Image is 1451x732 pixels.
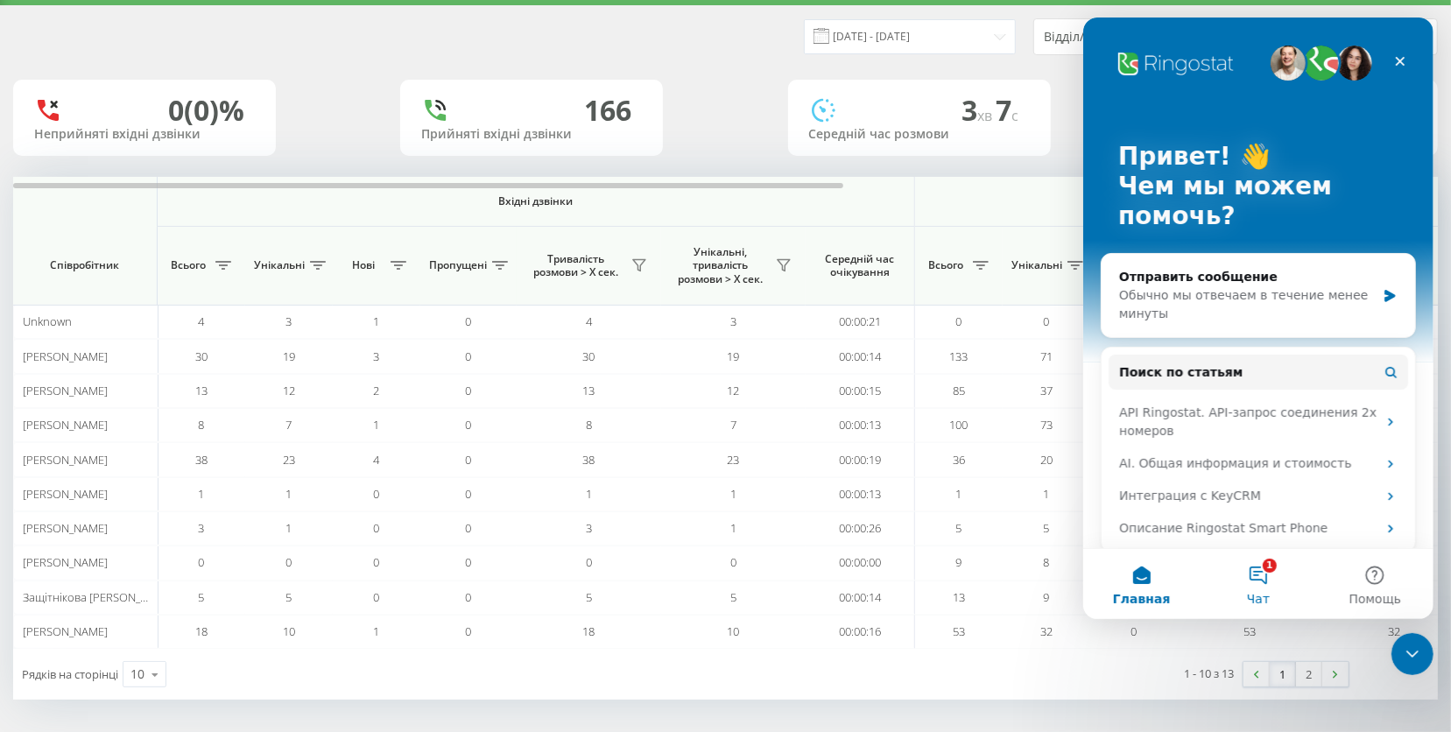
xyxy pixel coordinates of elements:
td: 00:00:19 [806,442,915,476]
div: Середній час розмови [809,127,1030,142]
span: 1 [730,520,736,536]
span: Співробітник [28,258,142,272]
span: 3 [962,91,997,129]
span: Вхідні дзвінки [203,194,869,208]
span: 0 [1044,313,1050,329]
span: 3 [730,313,736,329]
span: 0 [374,486,380,502]
span: 1 [956,486,962,502]
td: 00:00:26 [806,511,915,545]
span: 0 [466,348,472,364]
span: [PERSON_NAME] [23,486,108,502]
span: 3 [374,348,380,364]
span: 18 [195,623,208,639]
td: 00:00:14 [806,339,915,373]
span: 4 [586,313,592,329]
span: 8 [199,417,205,433]
span: Пропущені [429,258,487,272]
span: 53 [953,623,965,639]
span: 18 [583,623,595,639]
span: [PERSON_NAME] [23,520,108,536]
span: 19 [283,348,295,364]
span: 0 [466,486,472,502]
span: 53 [1244,623,1257,639]
span: 133 [950,348,969,364]
span: Середній час очікування [819,252,901,279]
span: 1 [374,313,380,329]
span: 73 [1040,417,1053,433]
span: 1 [199,486,205,502]
span: 10 [728,623,740,639]
span: 0 [466,313,472,329]
span: 1 [586,486,592,502]
span: 0 [466,417,472,433]
a: 1 [1270,662,1296,686]
span: 36 [953,452,965,468]
span: 23 [728,452,740,468]
span: Унікальні [254,258,305,272]
span: 3 [286,313,292,329]
span: Рядків на сторінці [22,666,118,682]
span: 3 [199,520,205,536]
span: 1 [1044,486,1050,502]
span: 12 [283,383,295,398]
span: Всього [166,258,210,272]
span: c [1012,106,1019,125]
div: Відділ/Співробітник [1044,30,1253,45]
span: 20 [1040,452,1053,468]
td: 00:00:14 [806,581,915,615]
span: 5 [286,589,292,605]
span: 5 [730,589,736,605]
span: 9 [956,554,962,570]
span: [PERSON_NAME] [23,383,108,398]
span: 5 [1044,520,1050,536]
span: Унікальні [1011,258,1062,272]
span: 0 [466,623,472,639]
span: 30 [195,348,208,364]
span: 100 [950,417,969,433]
span: 12 [728,383,740,398]
span: 38 [195,452,208,468]
span: 13 [583,383,595,398]
td: 00:00:13 [806,408,915,442]
span: Нові [342,258,385,272]
span: 7 [286,417,292,433]
span: 7 [997,91,1019,129]
span: 7 [730,417,736,433]
span: 10 [283,623,295,639]
span: [PERSON_NAME] [23,452,108,468]
span: 0 [586,554,592,570]
span: 13 [953,589,965,605]
span: 4 [374,452,380,468]
span: 1 [374,417,380,433]
iframe: Intercom live chat [1083,18,1433,619]
span: 71 [1040,348,1053,364]
span: 4 [199,313,205,329]
div: 10 [130,665,144,683]
span: [PERSON_NAME] [23,417,108,433]
td: 00:00:16 [806,615,915,649]
div: 166 [584,94,631,127]
td: 00:00:21 [806,305,915,339]
span: 0 [730,554,736,570]
span: 0 [466,452,472,468]
span: [PERSON_NAME] [23,554,108,570]
span: Unknown [23,313,72,329]
span: 85 [953,383,965,398]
